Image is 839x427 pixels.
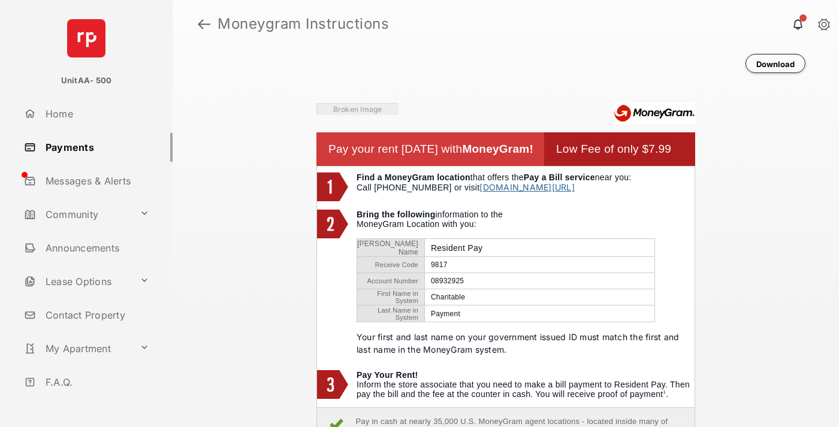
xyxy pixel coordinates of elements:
td: Low Fee of only $7.99 [556,132,683,166]
b: Pay Your Rent! [357,370,418,380]
td: First Name in System [357,289,424,305]
p: Your first and last name on your government issued ID must match the first and last name in the M... [357,331,695,356]
img: svg+xml;base64,PHN2ZyB4bWxucz0iaHR0cDovL3d3dy53My5vcmcvMjAwMC9zdmciIHdpZHRoPSI2NCIgaGVpZ2h0PSI2NC... [67,19,105,57]
td: information to the MoneyGram Location with you: [357,210,695,364]
a: F.A.Q. [19,368,173,396]
td: Last Name in System [357,305,424,322]
td: Pay your rent [DATE] with [328,132,544,166]
td: 9817 [424,257,654,273]
b: Bring the following [357,210,435,219]
a: Home [19,99,173,128]
strong: Moneygram Instructions [218,17,389,31]
img: 1 [317,172,348,201]
sup: 1 [663,389,666,395]
a: Payments [19,133,173,162]
td: 08932925 [424,273,654,289]
a: Community [19,200,135,229]
a: [DOMAIN_NAME][URL] [479,182,574,192]
b: Find a MoneyGram location [357,172,470,182]
b: MoneyGram! [462,143,533,155]
a: Contact Property [19,301,173,329]
td: Inform the store associate that you need to make a bill payment to Resident Pay. Then pay the bil... [357,370,695,401]
img: Vaibhav Square [316,103,399,115]
img: Moneygram [614,103,695,124]
td: Receive Code [357,257,424,273]
img: 3 [317,370,348,399]
b: Pay a Bill service [524,172,595,182]
td: Account Number [357,273,424,289]
a: My Apartment [19,334,135,363]
td: Payment [424,305,654,322]
p: UnitAA- 500 [61,75,112,87]
td: that offers the near you: Call [PHONE_NUMBER] or visit [357,172,695,204]
td: [PERSON_NAME] Name [357,239,424,257]
a: Announcements [19,234,173,262]
a: Messages & Alerts [19,166,173,195]
button: Download [746,54,805,73]
td: Resident Pay [424,239,654,257]
img: 2 [317,210,348,238]
a: Lease Options [19,267,135,296]
td: Charitable [424,289,654,305]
